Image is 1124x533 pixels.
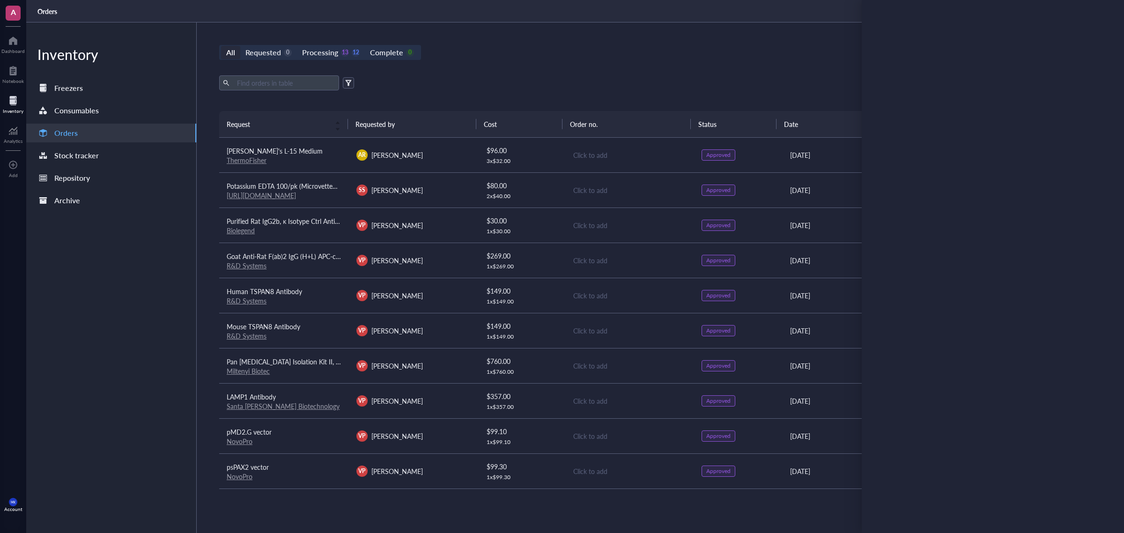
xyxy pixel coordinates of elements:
span: A [11,6,16,18]
a: Archive [26,191,196,210]
a: Freezers [26,79,196,97]
span: VP [358,432,365,440]
div: 2 x $ 40.00 [487,192,557,200]
div: [DATE] [790,466,946,476]
a: Miltenyi Biotec [227,366,270,376]
span: Purified Rat IgG2b, κ Isotype Ctrl Antibody [227,216,349,226]
span: [PERSON_NAME] [371,291,423,300]
div: Click to add [573,150,687,160]
th: Order no. [562,111,691,137]
div: Notebook [2,78,24,84]
span: Goat Anti-Rat F(ab)2 IgG (H+L) APC-conjugated Antibody [227,252,393,261]
div: Approved [706,222,731,229]
div: $ 149.00 [487,286,557,296]
span: Potassium EDTA 100/pk (Microvette® Prepared Micro Tubes) [227,181,406,191]
div: Click to add [573,255,687,266]
div: Click to add [573,290,687,301]
div: Analytics [4,138,22,144]
span: [PERSON_NAME] [371,466,423,476]
div: 0 [406,49,414,57]
div: Account [4,506,22,512]
div: Add [9,172,18,178]
div: 13 [341,49,349,57]
div: $ 149.00 [487,321,557,331]
div: 3 x $ 32.00 [487,157,557,165]
input: Find orders in table [233,76,335,90]
div: $ 99.30 [487,461,557,472]
span: VP [358,467,365,475]
div: 1 x $ 30.00 [487,228,557,235]
span: [PERSON_NAME] [371,361,423,370]
div: Processing [302,46,338,59]
td: Click to add [565,207,695,243]
td: Click to add [565,138,695,173]
div: 1 x $ 99.10 [487,438,557,446]
div: Repository [54,171,90,185]
div: $ 80.00 [487,180,557,191]
div: Approved [706,257,731,264]
a: Biolegend [227,226,255,235]
th: Requested by [348,111,477,137]
span: [PERSON_NAME] [371,185,423,195]
div: Dashboard [1,48,25,54]
span: [PERSON_NAME]'s L-15 Medium [227,146,323,155]
div: $ 357.00 [487,391,557,401]
a: R&D Systems [227,296,266,305]
div: $ 99.10 [487,426,557,437]
span: [PERSON_NAME] [371,150,423,160]
div: Orders [54,126,78,140]
span: VP [358,221,365,229]
div: Approved [706,467,731,475]
div: Approved [706,362,731,370]
span: MK [11,500,15,504]
a: R&D Systems [227,331,266,341]
span: VP [358,326,365,335]
span: [PERSON_NAME] [371,431,423,441]
div: [DATE] [790,431,946,441]
td: Click to add [565,348,695,383]
a: Inventory [3,93,23,114]
a: [URL][DOMAIN_NAME] [227,191,296,200]
span: [PERSON_NAME] [371,256,423,265]
span: Pan [MEDICAL_DATA] Isolation Kit II, mouse [227,357,355,366]
div: 12 [352,49,360,57]
div: 1 x $ 269.00 [487,263,557,270]
div: [DATE] [790,220,946,230]
div: Freezers [54,81,83,95]
div: $ 30.00 [487,215,557,226]
div: Inventory [3,108,23,114]
div: 1 x $ 357.00 [487,403,557,411]
a: R&D Systems [227,261,266,270]
span: [PERSON_NAME] [371,221,423,230]
span: [PERSON_NAME] [371,396,423,406]
div: [DATE] [790,150,946,160]
div: [DATE] [790,326,946,336]
a: NovoPro [227,437,252,446]
a: Repository [26,169,196,187]
span: [PERSON_NAME] [371,326,423,335]
span: AR [358,151,366,159]
span: Request [227,119,329,129]
div: Inventory [26,45,196,64]
td: Click to add [565,278,695,313]
div: Complete [370,46,403,59]
span: VP [358,397,365,405]
td: Click to add [565,383,695,418]
div: $ 760.00 [487,356,557,366]
a: Analytics [4,123,22,144]
a: NovoPro [227,472,252,481]
th: Date [776,111,948,137]
a: Santa [PERSON_NAME] Biotechnology [227,401,340,411]
div: 1 x $ 760.00 [487,368,557,376]
div: Consumables [54,104,99,117]
span: psPAX2 vector [227,462,269,472]
td: Click to add [565,313,695,348]
div: Approved [706,151,731,159]
div: All [226,46,235,59]
div: [DATE] [790,255,946,266]
td: Click to add [565,489,695,524]
span: pMD2.G vector [227,427,272,437]
td: Click to add [565,172,695,207]
a: Orders [26,124,196,142]
a: Consumables [26,101,196,120]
